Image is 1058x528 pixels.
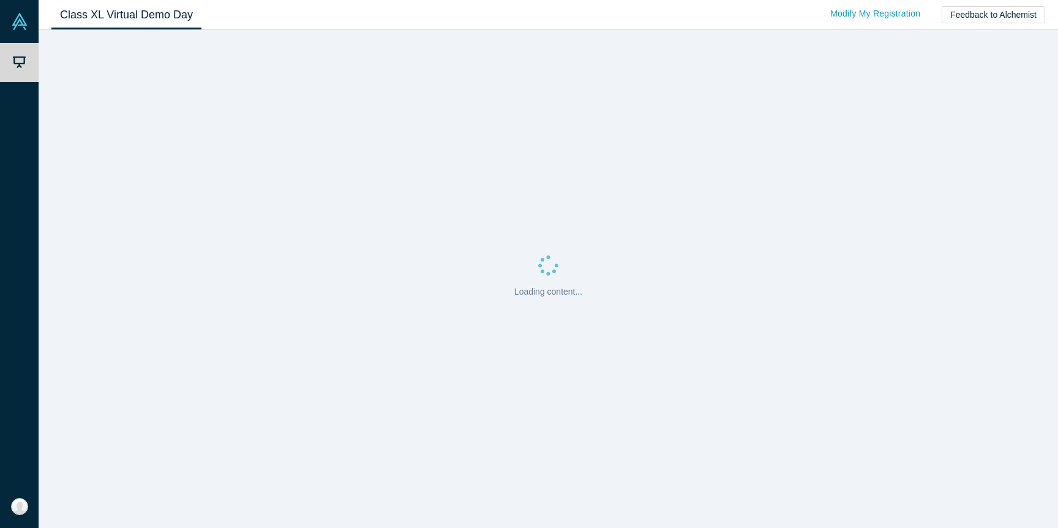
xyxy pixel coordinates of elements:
[817,3,933,25] a: Modify My Registration
[11,498,28,515] img: Weiwei Kang's Account
[942,6,1045,23] button: Feedback to Alchemist
[514,285,582,298] p: Loading content...
[11,13,28,30] img: Alchemist Vault Logo
[51,1,201,29] a: Class XL Virtual Demo Day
